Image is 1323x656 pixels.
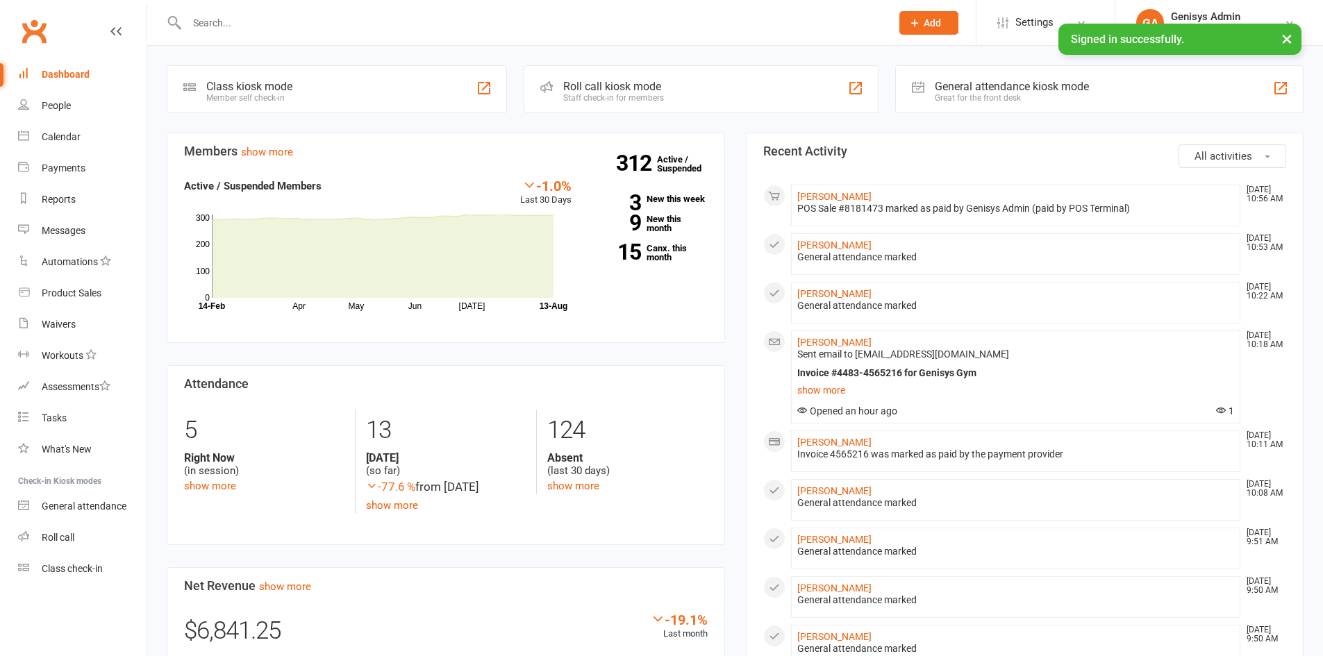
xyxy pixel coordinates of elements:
strong: [DATE] [366,451,526,464]
div: Roll call kiosk mode [563,80,664,93]
a: 312Active / Suspended [657,144,718,183]
div: General attendance marked [797,497,1235,509]
span: All activities [1195,150,1252,162]
a: Product Sales [18,278,147,309]
a: show more [184,480,236,492]
div: General attendance marked [797,300,1235,312]
strong: 312 [616,153,657,174]
a: show more [366,499,418,512]
div: (in session) [184,451,344,478]
a: [PERSON_NAME] [797,191,872,202]
div: Dashboard [42,69,90,80]
a: Reports [18,184,147,215]
strong: Absent [547,451,707,464]
div: Genisys Gym [1171,23,1240,35]
div: 13 [366,410,526,451]
div: -1.0% [520,178,572,193]
time: [DATE] 9:50 AM [1240,577,1285,595]
div: Automations [42,256,98,267]
span: Sent email to [EMAIL_ADDRESS][DOMAIN_NAME] [797,348,1009,360]
span: Add [924,17,941,28]
h3: Net Revenue [184,579,708,593]
div: What's New [42,444,92,455]
a: General attendance kiosk mode [18,491,147,522]
a: [PERSON_NAME] [797,582,872,594]
div: General attendance kiosk mode [935,80,1089,93]
div: People [42,100,71,111]
span: 1 [1216,405,1234,417]
div: Tasks [42,412,67,423]
div: Waivers [42,319,76,330]
a: show more [547,480,599,492]
a: Messages [18,215,147,246]
div: (last 30 days) [547,451,707,478]
div: -19.1% [651,612,708,627]
a: [PERSON_NAME] [797,437,872,448]
input: Search... [183,13,881,33]
time: [DATE] 10:08 AM [1240,480,1285,498]
div: General attendance [42,501,126,512]
strong: Right Now [184,451,344,464]
time: [DATE] 10:18 AM [1240,331,1285,349]
a: Payments [18,153,147,184]
div: Workouts [42,350,83,361]
span: -77.6 % [366,480,415,494]
strong: 3 [592,192,641,213]
h3: Recent Activity [763,144,1287,158]
a: Roll call [18,522,147,553]
div: Assessments [42,381,110,392]
a: show more [797,380,1235,400]
a: show more [241,146,293,158]
a: [PERSON_NAME] [797,631,872,642]
div: 124 [547,410,707,451]
h3: Members [184,144,708,158]
a: 9New this month [592,215,708,233]
time: [DATE] 9:50 AM [1240,625,1285,644]
button: × [1274,24,1299,53]
div: Reports [42,194,76,205]
time: [DATE] 10:56 AM [1240,185,1285,203]
span: Signed in successfully. [1071,33,1184,46]
span: Opened an hour ago [797,405,897,417]
div: Invoice #4483-4565216 for Genisys Gym [797,367,1235,379]
div: General attendance marked [797,643,1235,655]
a: Workouts [18,340,147,371]
div: Genisys Admin [1171,10,1240,23]
a: Automations [18,246,147,278]
a: [PERSON_NAME] [797,534,872,545]
time: [DATE] 10:53 AM [1240,234,1285,252]
div: Last month [651,612,708,641]
time: [DATE] 9:51 AM [1240,528,1285,546]
button: All activities [1179,144,1286,168]
time: [DATE] 10:11 AM [1240,431,1285,449]
div: POS Sale #8181473 marked as paid by Genisys Admin (paid by POS Terminal) [797,203,1235,215]
a: 3New this week [592,194,708,203]
div: 5 [184,410,344,451]
div: Class kiosk mode [206,80,292,93]
div: Payments [42,162,85,174]
div: Staff check-in for members [563,93,664,103]
a: [PERSON_NAME] [797,288,872,299]
a: What's New [18,434,147,465]
div: Member self check-in [206,93,292,103]
a: Calendar [18,121,147,153]
a: People [18,90,147,121]
a: [PERSON_NAME] [797,337,872,348]
a: [PERSON_NAME] [797,239,872,251]
strong: 15 [592,242,641,262]
div: General attendance marked [797,594,1235,606]
a: [PERSON_NAME] [797,485,872,496]
div: Calendar [42,131,81,142]
div: General attendance marked [797,546,1235,557]
a: Class kiosk mode [18,553,147,584]
div: Messages [42,225,85,236]
div: Roll call [42,532,74,543]
strong: Active / Suspended Members [184,180,322,192]
div: Class check-in [42,563,103,574]
a: Waivers [18,309,147,340]
h3: Attendance [184,377,708,391]
time: [DATE] 10:22 AM [1240,283,1285,301]
div: Product Sales [42,287,101,298]
div: from [DATE] [366,478,526,496]
div: Great for the front desk [935,93,1089,103]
